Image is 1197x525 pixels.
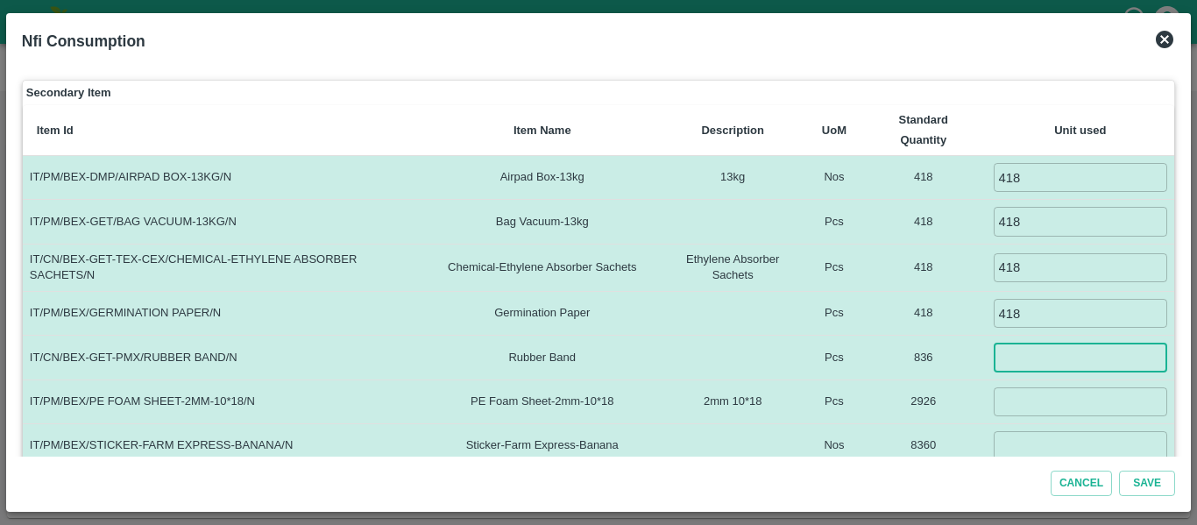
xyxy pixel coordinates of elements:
[23,200,427,244] td: IT/PM/BEX-GET/BAG VACUUM-13KG/N
[23,380,427,423] td: IT/PM/BEX/PE FOAM SHEET-2MM-10*18/N
[808,380,861,423] td: Pcs
[427,423,658,467] td: Sticker-Farm Express-Banana
[861,423,986,467] td: 8360
[861,156,986,200] td: 418
[808,200,861,244] td: Pcs
[427,336,658,380] td: Rubber Band
[861,200,986,244] td: 418
[23,156,427,200] td: IT/PM/BEX-DMP/AIRPAD BOX-13KG/N
[658,380,808,423] td: 2mm 10*18
[23,291,427,335] td: IT/PM/BEX/GERMINATION PAPER/N
[861,291,986,335] td: 418
[427,244,658,291] td: Chemical-Ethylene Absorber Sachets
[427,200,658,244] td: Bag Vacuum-13kg
[899,113,948,145] b: Standard Quantity
[658,156,808,200] td: 13kg
[22,32,145,50] b: Nfi Consumption
[1054,124,1106,137] b: Unit used
[861,380,986,423] td: 2926
[427,380,658,423] td: PE Foam Sheet-2mm-10*18
[808,423,861,467] td: Nos
[26,84,111,102] strong: Secondary Item
[37,124,74,137] b: Item Id
[861,244,986,291] td: 418
[1051,471,1112,496] button: Cancel
[701,124,764,137] b: Description
[427,156,658,200] td: Airpad Box-13kg
[23,244,427,291] td: IT/CN/BEX-GET-TEX-CEX/CHEMICAL-ETHYLENE ABSORBER SACHETS/N
[514,124,571,137] b: Item Name
[658,244,808,291] td: Ethylene Absorber Sachets
[1119,471,1175,496] button: Save
[23,423,427,467] td: IT/PM/BEX/STICKER-FARM EXPRESS-BANANA/N
[23,336,427,380] td: IT/CN/BEX-GET-PMX/RUBBER BAND/N
[808,244,861,291] td: Pcs
[861,336,986,380] td: 836
[808,291,861,335] td: Pcs
[427,291,658,335] td: Germination Paper
[822,124,846,137] b: UoM
[808,336,861,380] td: Pcs
[808,156,861,200] td: Nos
